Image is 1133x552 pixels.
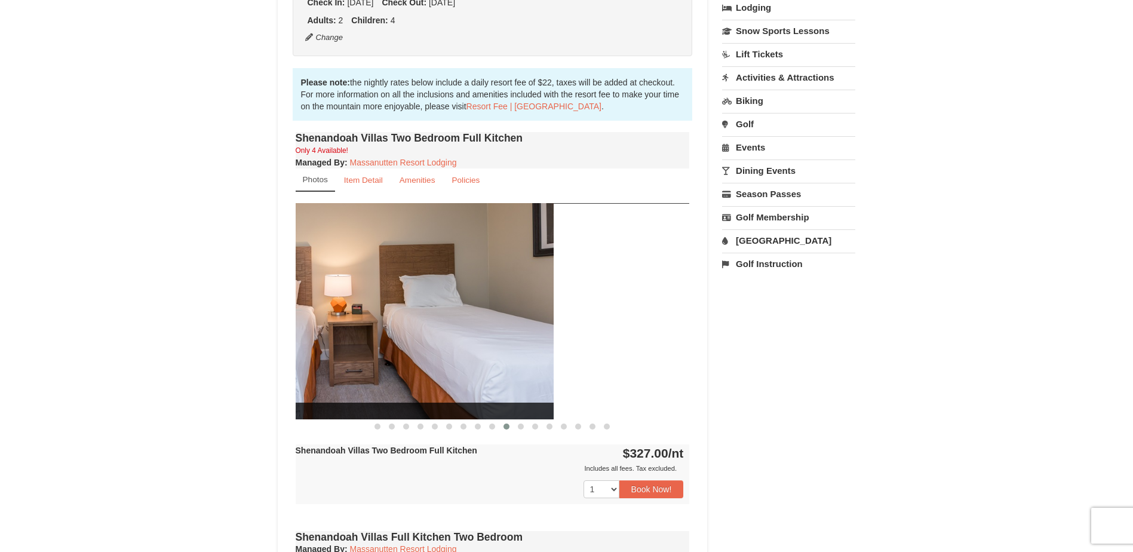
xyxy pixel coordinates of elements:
a: Golf Instruction [722,253,855,275]
a: Resort Fee | [GEOGRAPHIC_DATA] [466,102,601,111]
a: Amenities [392,168,443,192]
small: Amenities [400,176,435,185]
h4: Shenandoah Villas Two Bedroom Full Kitchen [296,132,690,144]
div: the nightly rates below include a daily resort fee of $22, taxes will be added at checkout. For m... [293,68,693,121]
strong: Adults: [308,16,336,25]
span: 2 [339,16,343,25]
a: Item Detail [336,168,391,192]
a: Season Passes [722,183,855,205]
span: /nt [668,446,684,460]
small: Only 4 Available! [296,146,348,155]
small: Item Detail [344,176,383,185]
a: Photos [296,168,335,192]
button: Change [305,31,344,44]
a: Dining Events [722,160,855,182]
strong: Please note: [301,78,350,87]
div: Includes all fees. Tax excluded. [296,462,684,474]
span: Managed By [296,158,345,167]
button: Book Now! [619,480,684,498]
small: Policies [452,176,480,185]
strong: Shenandoah Villas Two Bedroom Full Kitchen [296,446,477,455]
a: Events [722,136,855,158]
a: Golf [722,113,855,135]
a: Biking [722,90,855,112]
strong: Children: [351,16,388,25]
small: Photos [303,175,328,184]
a: Lift Tickets [722,43,855,65]
span: Renovated Condo (layout varies) [159,403,554,419]
strong: : [296,158,348,167]
span: 4 [391,16,395,25]
a: Snow Sports Lessons [722,20,855,42]
h4: Shenandoah Villas Full Kitchen Two Bedroom [296,531,690,543]
strong: $327.00 [623,446,684,460]
a: Massanutten Resort Lodging [350,158,457,167]
a: [GEOGRAPHIC_DATA] [722,229,855,252]
a: Activities & Attractions [722,66,855,88]
img: Renovated Condo (layout varies) [159,203,554,419]
a: Golf Membership [722,206,855,228]
a: Policies [444,168,487,192]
